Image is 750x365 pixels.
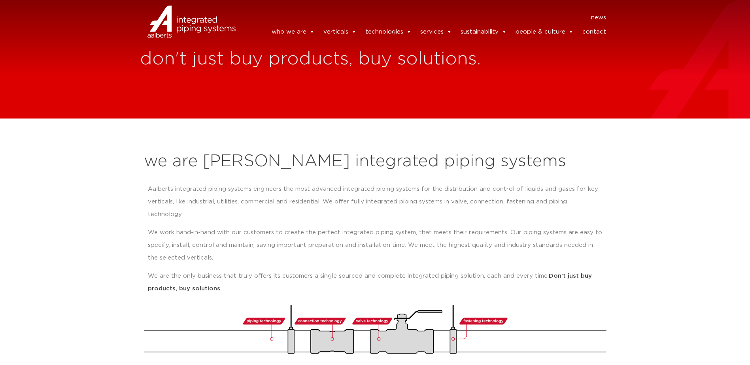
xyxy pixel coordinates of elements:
[144,152,606,171] h2: we are [PERSON_NAME] integrated piping systems
[247,11,606,24] nav: Menu
[365,24,412,40] a: technologies
[516,24,574,40] a: people & culture
[582,24,606,40] a: contact
[420,24,452,40] a: services
[323,24,357,40] a: verticals
[591,11,606,24] a: news
[461,24,507,40] a: sustainability
[148,183,603,221] p: Aalberts integrated piping systems engineers the most advanced integrated piping systems for the ...
[148,270,603,295] p: We are the only business that truly offers its customers a single sourced and complete integrated...
[148,226,603,264] p: We work hand-in-hand with our customers to create the perfect integrated piping system, that meet...
[272,24,315,40] a: who we are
